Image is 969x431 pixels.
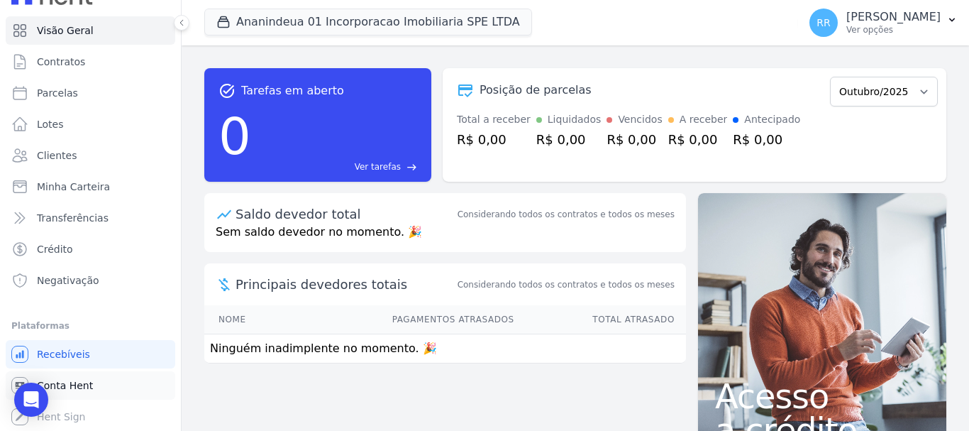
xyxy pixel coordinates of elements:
[744,112,800,127] div: Antecipado
[37,86,78,100] span: Parcelas
[733,130,800,149] div: R$ 0,00
[37,378,93,393] span: Conta Hent
[37,148,77,163] span: Clientes
[218,99,251,173] div: 0
[680,112,728,127] div: A receber
[6,340,175,369] a: Recebíveis
[37,180,110,194] span: Minha Carteira
[37,273,99,288] span: Negativação
[515,305,686,334] th: Total Atrasado
[204,9,532,36] button: Ananindeua 01 Incorporacao Imobiliaria SPE LTDA
[846,24,941,36] p: Ver opções
[618,112,662,127] div: Vencidos
[37,242,73,256] span: Crédito
[14,383,48,417] div: Open Intercom Messenger
[290,305,514,334] th: Pagamentos Atrasados
[355,160,401,173] span: Ver tarefas
[548,112,602,127] div: Liquidados
[846,10,941,24] p: [PERSON_NAME]
[218,82,236,99] span: task_alt
[6,204,175,232] a: Transferências
[6,173,175,201] a: Minha Carteira
[6,141,175,170] a: Clientes
[204,334,686,364] td: Ninguém inadimplente no momento. 🎉
[607,130,662,149] div: R$ 0,00
[457,112,531,127] div: Total a receber
[536,130,602,149] div: R$ 0,00
[798,3,969,43] button: RR [PERSON_NAME] Ver opções
[6,110,175,138] a: Lotes
[37,117,64,131] span: Lotes
[257,160,417,173] a: Ver tarefas east
[37,211,109,225] span: Transferências
[204,224,686,252] p: Sem saldo devedor no momento. 🎉
[6,79,175,107] a: Parcelas
[11,317,170,334] div: Plataformas
[458,208,675,221] div: Considerando todos os contratos e todos os meses
[37,347,90,361] span: Recebíveis
[816,18,830,28] span: RR
[406,162,417,173] span: east
[204,305,290,334] th: Nome
[457,130,531,149] div: R$ 0,00
[6,235,175,263] a: Crédito
[236,204,455,224] div: Saldo devedor total
[6,48,175,76] a: Contratos
[458,278,675,291] span: Considerando todos os contratos e todos os meses
[715,379,929,413] span: Acesso
[6,371,175,400] a: Conta Hent
[236,275,455,294] span: Principais devedores totais
[6,16,175,45] a: Visão Geral
[6,266,175,295] a: Negativação
[241,82,344,99] span: Tarefas em aberto
[37,23,94,38] span: Visão Geral
[668,130,728,149] div: R$ 0,00
[37,55,85,69] span: Contratos
[480,82,592,99] div: Posição de parcelas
